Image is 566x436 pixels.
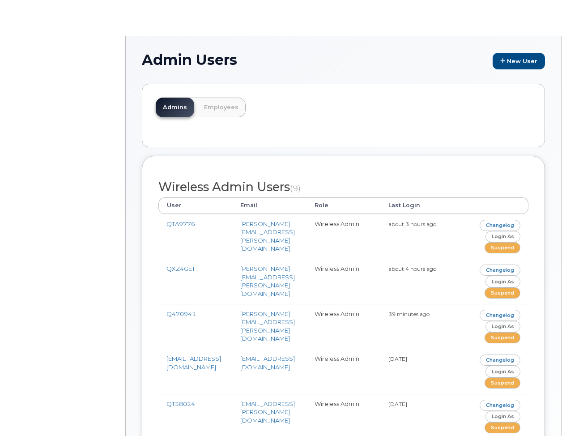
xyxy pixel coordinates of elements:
[485,242,520,253] a: Suspend
[388,221,436,227] small: about 3 hours ago
[485,366,520,377] a: Login as
[485,287,520,299] a: Suspend
[158,180,528,194] h2: Wireless Admin Users
[388,401,407,407] small: [DATE]
[480,310,520,321] a: Changelog
[306,304,380,349] td: Wireless Admin
[166,220,195,227] a: QTA9776
[156,98,194,117] a: Admins
[388,311,430,317] small: 39 minutes ago
[485,411,520,422] a: Login as
[166,310,196,317] a: Q470941
[306,349,380,394] td: Wireless Admin
[493,53,545,69] a: New User
[158,197,232,214] th: User
[380,197,454,214] th: Last Login
[306,259,380,304] td: Wireless Admin
[485,332,520,343] a: Suspend
[480,355,520,366] a: Changelog
[306,197,380,214] th: Role
[240,355,295,371] a: [EMAIL_ADDRESS][DOMAIN_NAME]
[480,220,520,231] a: Changelog
[485,377,520,389] a: Suspend
[485,321,520,332] a: Login as
[240,265,295,297] a: [PERSON_NAME][EMAIL_ADDRESS][PERSON_NAME][DOMAIN_NAME]
[480,400,520,411] a: Changelog
[166,265,195,272] a: QXZ4GET
[306,214,380,259] td: Wireless Admin
[485,231,520,242] a: Login as
[240,400,295,424] a: [EMAIL_ADDRESS][PERSON_NAME][DOMAIN_NAME]
[485,422,520,433] a: Suspend
[485,276,520,287] a: Login as
[240,220,295,252] a: [PERSON_NAME][EMAIL_ADDRESS][PERSON_NAME][DOMAIN_NAME]
[388,355,407,362] small: [DATE]
[240,310,295,342] a: [PERSON_NAME][EMAIL_ADDRESS][PERSON_NAME][DOMAIN_NAME]
[480,265,520,276] a: Changelog
[197,98,246,117] a: Employees
[388,265,436,272] small: about 4 hours ago
[166,355,221,371] a: [EMAIL_ADDRESS][DOMAIN_NAME]
[166,400,195,407] a: QT38024
[290,184,301,193] small: (9)
[142,52,545,69] h1: Admin Users
[232,197,306,214] th: Email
